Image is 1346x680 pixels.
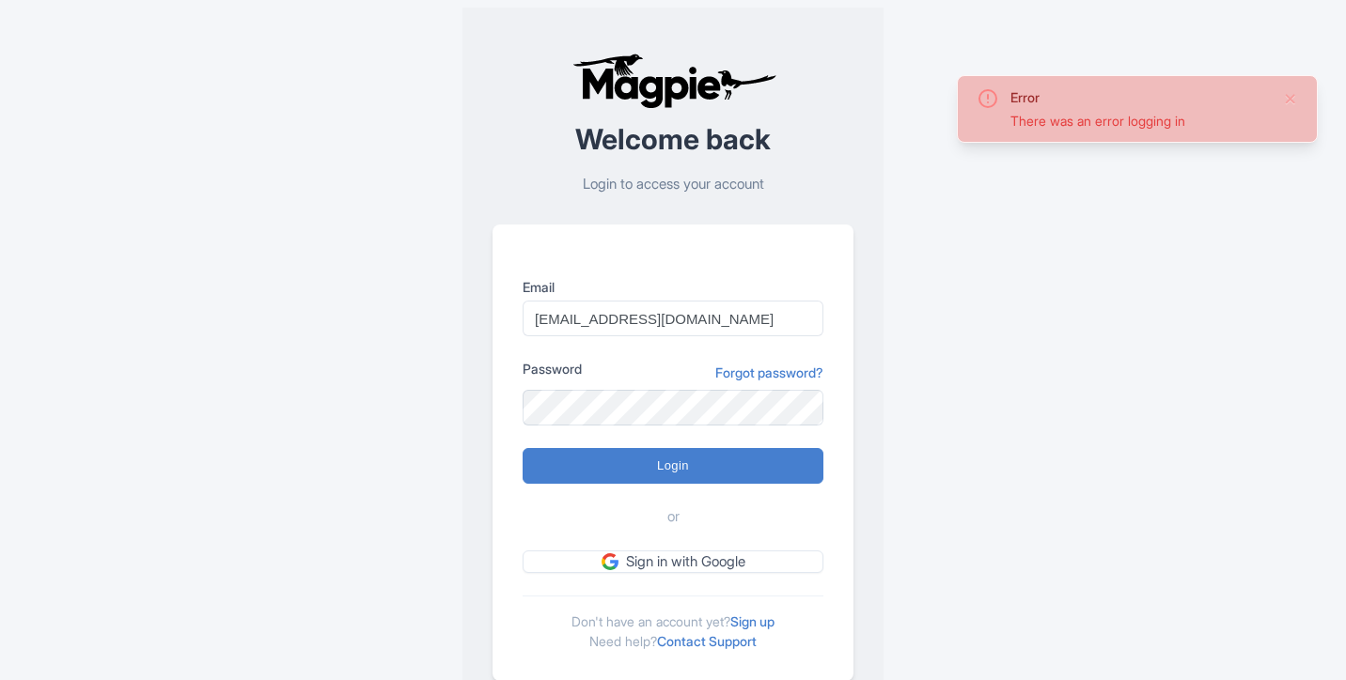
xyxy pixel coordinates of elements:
label: Email [523,277,823,297]
button: Close [1283,87,1298,110]
span: or [667,506,680,528]
a: Contact Support [657,633,757,649]
a: Forgot password? [715,363,823,382]
p: Login to access your account [493,174,853,195]
label: Password [523,359,582,379]
div: Don't have an account yet? Need help? [523,595,823,651]
img: logo-ab69f6fb50320c5b225c76a69d11143b.png [568,53,779,109]
h2: Welcome back [493,124,853,155]
input: you@example.com [523,301,823,336]
div: Error [1010,87,1268,107]
div: There was an error logging in [1010,111,1268,131]
img: google.svg [602,553,618,570]
input: Login [523,448,823,484]
a: Sign in with Google [523,550,823,574]
a: Sign up [730,613,775,629]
